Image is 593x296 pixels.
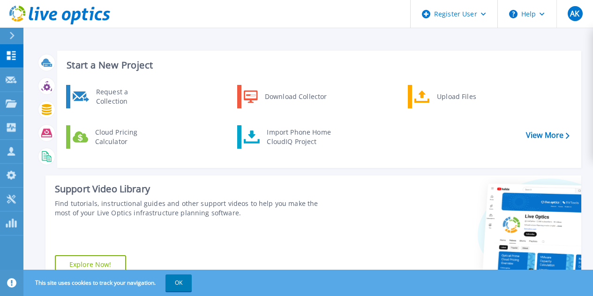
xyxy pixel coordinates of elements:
a: Explore Now! [55,255,126,274]
div: Import Phone Home CloudIQ Project [262,128,335,146]
a: Download Collector [237,85,333,108]
div: Find tutorials, instructional guides and other support videos to help you make the most of your L... [55,199,333,218]
span: AK [570,10,579,17]
div: Request a Collection [91,87,160,106]
div: Upload Files [432,87,502,106]
a: View More [526,131,570,140]
h3: Start a New Project [67,60,569,70]
a: Upload Files [408,85,504,108]
span: This site uses cookies to track your navigation. [26,274,192,291]
a: Cloud Pricing Calculator [66,125,162,149]
div: Support Video Library [55,183,333,195]
div: Download Collector [260,87,331,106]
a: Request a Collection [66,85,162,108]
div: Cloud Pricing Calculator [90,128,160,146]
button: OK [165,274,192,291]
